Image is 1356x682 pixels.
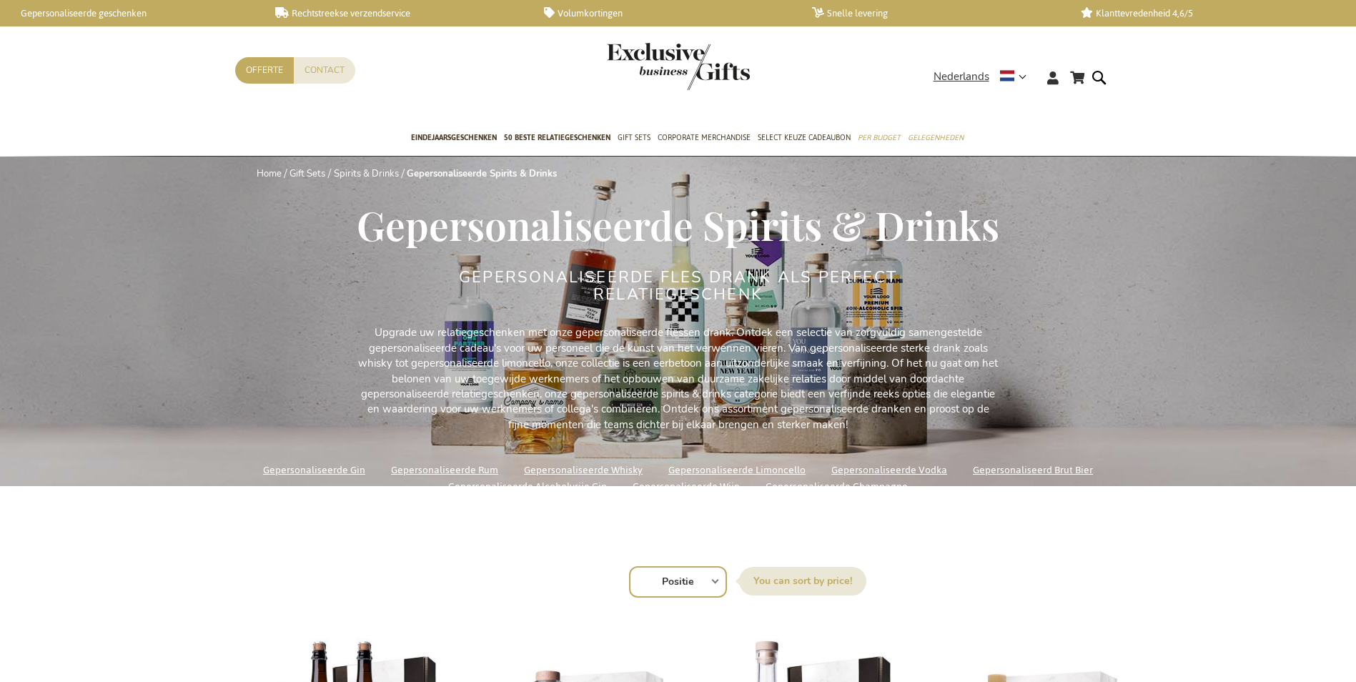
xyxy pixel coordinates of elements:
a: Home [257,167,282,180]
a: Gepersonaliseerde Limoncello [668,460,806,480]
a: Gepersonaliseerde Whisky [524,460,643,480]
a: Gepersonaliseerde Champagne [766,477,908,496]
span: Per Budget [858,130,901,145]
span: Corporate Merchandise [658,130,751,145]
a: Klanttevredenheid 4,6/5 [1081,7,1326,19]
a: Gepersonaliseerde Rum [391,460,498,480]
p: Upgrade uw relatiegeschenken met onze gepersonaliseerde flessen drank. Ontdek een selectie van zo... [357,325,1000,433]
a: Gepersonaliseerde geschenken [7,7,252,19]
span: Select Keuze Cadeaubon [758,130,851,145]
a: Gepersonaliseerde Wijn [633,477,740,496]
a: Gepersonaliseerde Gin [263,460,365,480]
a: Spirits & Drinks [334,167,399,180]
a: 50 beste relatiegeschenken [504,121,610,157]
label: Sorteer op [739,567,866,595]
img: Exclusive Business gifts logo [607,43,750,90]
a: Per Budget [858,121,901,157]
a: Gift Sets [289,167,325,180]
span: 50 beste relatiegeschenken [504,130,610,145]
a: store logo [607,43,678,90]
span: Nederlands [934,69,989,85]
a: Gelegenheden [908,121,964,157]
a: Offerte [235,57,294,84]
a: Corporate Merchandise [658,121,751,157]
a: Gift Sets [618,121,650,157]
span: Gepersonaliseerde Spirits & Drinks [357,198,999,251]
h2: Gepersonaliseerde fles drank als perfect relatiegeschenk [410,269,946,303]
a: Snelle levering [812,7,1057,19]
a: Volumkortingen [544,7,789,19]
a: Gepersonaliseerde Vodka [831,460,947,480]
a: Gepersonaliseerde Alcoholvrije Gin [448,477,607,496]
a: Contact [294,57,355,84]
span: Gift Sets [618,130,650,145]
a: Eindejaarsgeschenken [411,121,497,157]
span: Gelegenheden [908,130,964,145]
a: Select Keuze Cadeaubon [758,121,851,157]
a: Gepersonaliseerd Brut Bier [973,460,1093,480]
strong: Gepersonaliseerde Spirits & Drinks [407,167,557,180]
a: Rechtstreekse verzendservice [275,7,520,19]
span: Eindejaarsgeschenken [411,130,497,145]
